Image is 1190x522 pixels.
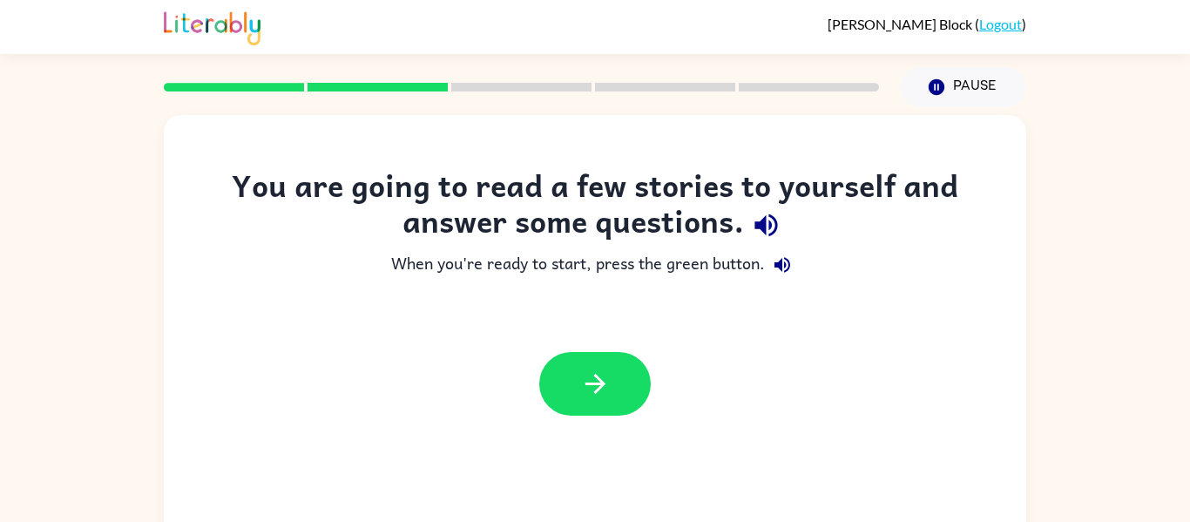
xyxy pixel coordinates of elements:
button: Pause [900,67,1026,107]
img: Literably [164,7,260,45]
div: ( ) [828,16,1026,32]
span: [PERSON_NAME] Block [828,16,975,32]
a: Logout [979,16,1022,32]
div: When you're ready to start, press the green button. [199,247,991,282]
div: You are going to read a few stories to yourself and answer some questions. [199,167,991,247]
